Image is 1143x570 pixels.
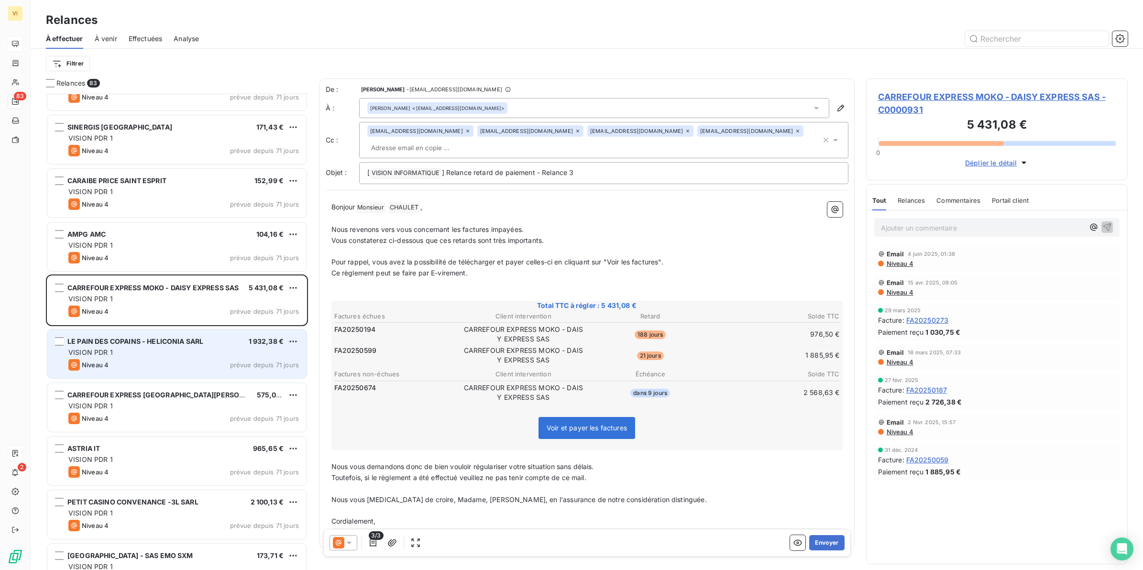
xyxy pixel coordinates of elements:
span: 188 jours [635,330,666,339]
span: Niveau 4 [886,288,913,296]
span: 2 [18,463,26,471]
span: 104,16 € [256,230,284,238]
input: Adresse email en copie ... [367,141,478,155]
span: Relances [56,78,85,88]
span: CHAULET [388,202,420,213]
span: Nous revenons vers vous concernant les factures impayées. [331,225,524,233]
span: Paiement reçu [878,467,924,477]
span: PETIT CASINO CONVENANCE -3L SARL [67,498,198,506]
span: Analyse [174,34,199,44]
span: , [420,203,422,211]
th: Échéance [587,369,713,379]
span: Niveau 4 [82,254,109,262]
span: 31 déc. 2024 [885,447,918,453]
span: CARAIBE PRICE SAINT ESPRIT [67,176,166,185]
span: VISION PDR 1 [68,295,113,303]
span: 2 726,38 € [925,397,962,407]
span: prévue depuis 71 jours [230,307,299,315]
span: VISION PDR 1 [68,187,113,196]
span: CARREFOUR EXPRESS MOKO - DAISY EXPRESS SAS [67,284,239,292]
span: Portail client [992,197,1029,204]
span: ASTRIA IT [67,444,100,452]
span: 1 030,75 € [925,327,960,337]
td: CARREFOUR EXPRESS MOKO - DAISY EXPRESS SAS [461,345,586,365]
span: Toutefois, si le règlement a été effectué veuillez ne pas tenir compte de ce mail. [331,473,586,482]
span: 1 932,38 € [249,337,284,345]
span: 27 févr. 2025 [885,377,919,383]
span: Cordialement, [331,517,376,525]
span: LE PAIN DES COPAINS - HELICONIA SARL [67,337,203,345]
span: Déplier le détail [965,158,1017,168]
img: Logo LeanPay [8,549,23,564]
label: Cc : [326,135,359,145]
span: VISION PDR 1 [68,241,113,249]
span: 2 févr. 2025, 15:57 [908,419,956,425]
span: FA20250187 [906,385,947,395]
span: Commentaires [936,197,980,204]
span: Effectuées [129,34,163,44]
span: SINERGIS [GEOGRAPHIC_DATA] [67,123,172,131]
span: Email [887,418,904,426]
span: 83 [14,92,26,100]
span: 575,05 € [257,391,287,399]
td: 1 885,95 € [714,345,840,365]
span: 18 mars 2025, 07:33 [908,350,961,355]
span: Bonjour [331,203,355,211]
h3: 5 431,08 € [878,116,1116,135]
span: dans 9 jours [630,389,670,397]
span: [EMAIL_ADDRESS][DOMAIN_NAME] [590,128,683,134]
span: De : [326,85,359,94]
span: Ce règlement peut se faire par E-virement. [331,269,468,277]
span: Email [887,279,904,286]
span: VISION PDR 1 [68,509,113,517]
h3: Relances [46,11,98,29]
div: Open Intercom Messenger [1110,537,1133,560]
span: 5 431,08 € [249,284,284,292]
input: Rechercher [965,31,1109,46]
span: VISION PDR 1 [68,134,113,142]
span: VISION PDR 1 [68,455,113,463]
span: Niveau 4 [82,200,109,208]
span: FA20250194 [334,325,376,334]
span: 2 100,13 € [251,498,284,506]
span: prévue depuis 71 jours [230,361,299,369]
span: 4 juin 2025, 01:38 [908,251,955,257]
span: prévue depuis 71 jours [230,147,299,154]
span: [ [367,168,370,176]
span: FA20250059 [906,455,949,465]
span: CARREFOUR EXPRESS [GEOGRAPHIC_DATA][PERSON_NAME] [67,391,271,399]
th: Factures échues [334,311,460,321]
span: Niveau 4 [82,468,109,476]
td: 976,50 € [714,324,840,344]
label: À : [326,103,359,113]
span: Voir et payer les factures [547,424,627,432]
th: Factures non-échues [334,369,460,379]
span: AMPG AMC [67,230,106,238]
span: VISION PDR 1 [68,348,113,356]
span: Paiement reçu [878,397,924,407]
span: Monsieur [356,202,385,213]
span: [PERSON_NAME] [361,87,405,92]
span: - [EMAIL_ADDRESS][DOMAIN_NAME] [407,87,502,92]
span: Email [887,250,904,258]
span: 15 avr. 2025, 09:05 [908,280,957,285]
span: À venir [95,34,117,44]
span: Relances [898,197,925,204]
div: <[EMAIL_ADDRESS][DOMAIN_NAME]> [370,105,505,111]
span: 1 885,95 € [925,467,961,477]
td: 2 568,63 € [714,383,840,403]
span: FA20250273 [906,315,949,325]
span: Niveau 4 [82,361,109,369]
span: ] Relance retard de paiement - Relance 3 [442,168,574,176]
span: Nous vous [MEDICAL_DATA] de croire, Madame, [PERSON_NAME], en l'assurance de notre considération ... [331,495,707,504]
span: VISION PDR 1 [68,402,113,410]
td: CARREFOUR EXPRESS MOKO - DAISY EXPRESS SAS [461,383,586,403]
th: Retard [587,311,713,321]
th: Client intervention [461,369,586,379]
span: prévue depuis 71 jours [230,415,299,422]
span: 3/3 [369,531,383,540]
span: 83 [87,79,99,88]
span: 152,99 € [254,176,284,185]
span: VISION INFORMATIQUE [370,168,441,179]
button: Envoyer [809,535,844,550]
